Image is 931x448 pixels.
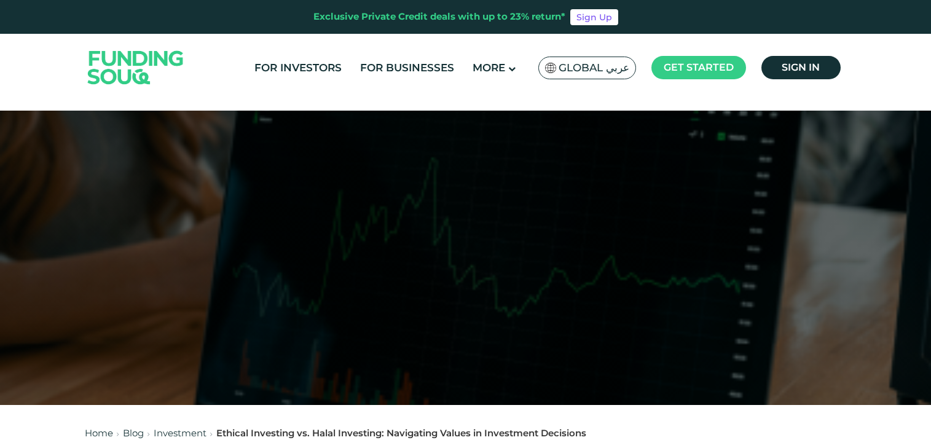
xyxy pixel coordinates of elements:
[85,427,113,439] a: Home
[559,61,629,75] span: Global عربي
[570,9,618,25] a: Sign Up
[782,61,820,73] span: Sign in
[761,56,841,79] a: Sign in
[473,61,505,74] span: More
[357,58,457,78] a: For Businesses
[216,426,586,441] div: Ethical Investing vs. Halal Investing: Navigating Values in Investment Decisions
[76,36,196,98] img: Logo
[664,61,734,73] span: Get started
[123,427,144,439] a: Blog
[154,427,206,439] a: Investment
[545,63,556,73] img: SA Flag
[313,10,565,24] div: Exclusive Private Credit deals with up to 23% return*
[251,58,345,78] a: For Investors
